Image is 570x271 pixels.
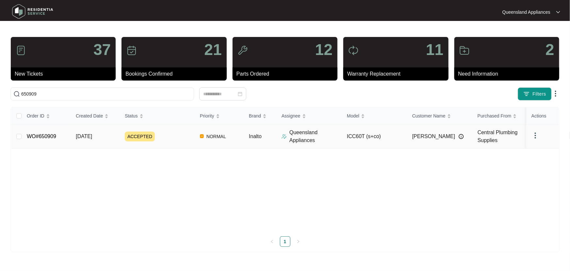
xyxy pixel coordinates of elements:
span: Customer Name [412,112,446,119]
img: dropdown arrow [552,90,560,98]
p: 21 [204,42,221,58]
span: Purchased From [478,112,511,119]
span: Inalto [249,134,262,139]
p: 11 [426,42,443,58]
p: New Tickets [15,70,116,78]
span: Brand [249,112,261,119]
span: Status [125,112,138,119]
p: Parts Ordered [236,70,337,78]
button: left [267,236,277,247]
img: Vercel Logo [200,134,204,138]
th: Purchased From [472,107,538,125]
img: search-icon [13,91,20,97]
span: ACCEPTED [125,132,155,141]
span: NORMAL [204,133,229,140]
button: right [293,236,303,247]
li: Previous Page [267,236,277,247]
img: icon [237,45,248,56]
img: dropdown arrow [531,132,539,139]
p: Warranty Replacement [347,70,448,78]
span: left [270,240,274,244]
p: Queensland Appliances [289,129,342,144]
span: Priority [200,112,214,119]
img: filter icon [523,91,530,97]
p: Need Information [458,70,559,78]
th: Brand [244,107,276,125]
p: 37 [93,42,111,58]
img: Info icon [459,134,464,139]
button: filter iconFilters [518,87,552,100]
th: Created Date [71,107,120,125]
span: Model [347,112,359,119]
th: Model [342,107,407,125]
img: icon [459,45,470,56]
span: right [296,240,300,244]
th: Status [120,107,195,125]
img: icon [16,45,26,56]
span: Assignee [282,112,301,119]
span: Created Date [76,112,103,119]
span: [PERSON_NAME] [412,133,455,140]
img: dropdown arrow [556,10,560,14]
img: residentia service logo [10,2,56,21]
th: Assignee [276,107,342,125]
span: Filters [532,91,546,98]
img: Assigner Icon [282,134,287,139]
p: 12 [315,42,333,58]
td: ICC60T (s+co) [342,125,407,149]
img: icon [126,45,137,56]
span: Central Plumbing Supplies [478,130,518,143]
th: Order ID [22,107,71,125]
a: 1 [280,237,290,246]
span: [DATE] [76,134,92,139]
input: Search by Order Id, Assignee Name, Customer Name, Brand and Model [21,90,191,98]
th: Actions [526,107,559,125]
p: Bookings Confirmed [125,70,226,78]
img: icon [348,45,359,56]
li: Next Page [293,236,303,247]
a: WO#650909 [27,134,56,139]
li: 1 [280,236,290,247]
th: Priority [195,107,244,125]
th: Customer Name [407,107,472,125]
p: Queensland Appliances [502,9,550,15]
span: Order ID [27,112,44,119]
p: 2 [546,42,554,58]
